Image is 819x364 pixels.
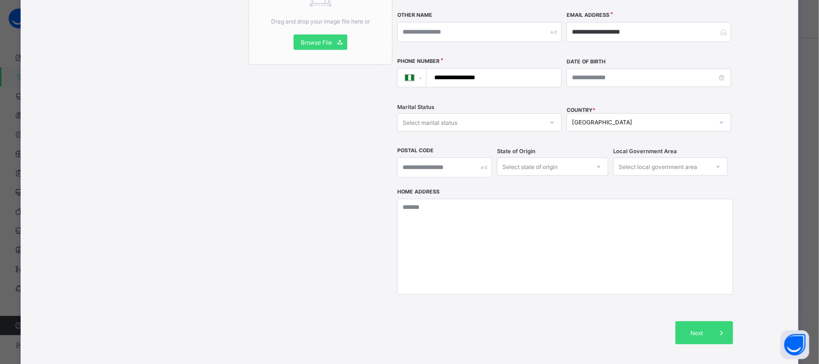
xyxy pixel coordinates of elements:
div: Select state of origin [502,158,558,176]
label: Email Address [567,12,609,18]
label: Date of Birth [567,59,605,65]
label: Other Name [397,12,432,18]
span: Marital Status [397,104,434,110]
span: Next [683,329,710,337]
span: Drag and drop your image file here or [271,18,370,25]
div: Select marital status [403,113,457,132]
span: Browse File [301,39,332,46]
div: [GEOGRAPHIC_DATA] [572,119,713,126]
span: State of Origin [497,148,535,155]
button: Open asap [781,330,809,359]
label: Phone Number [397,58,439,64]
div: Select local government area [618,158,697,176]
label: Home Address [397,189,439,195]
span: COUNTRY [567,107,595,113]
span: Local Government Area [613,148,677,155]
label: Postal Code [397,147,434,154]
